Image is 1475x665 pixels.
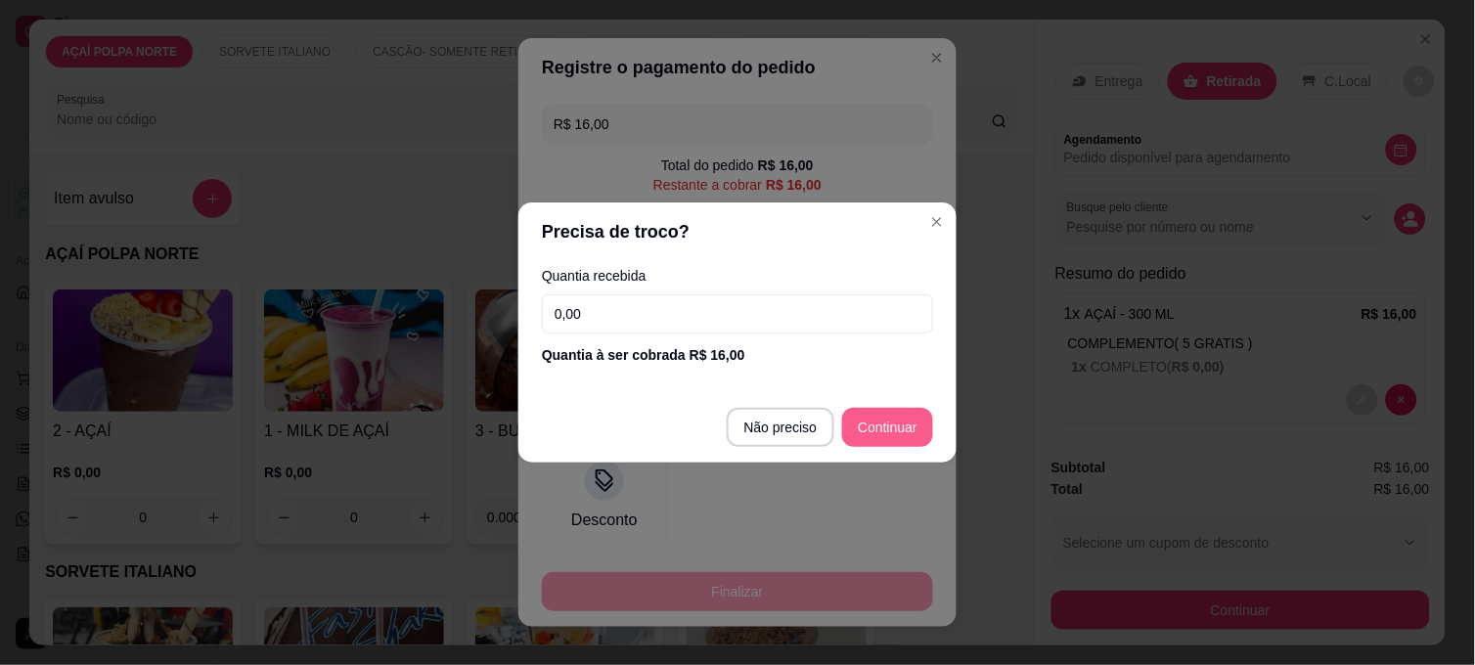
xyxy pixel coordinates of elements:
[921,206,953,238] button: Close
[842,408,933,447] button: Continuar
[727,408,835,447] button: Não preciso
[542,269,933,283] label: Quantia recebida
[518,202,957,261] header: Precisa de troco?
[542,345,933,365] div: Quantia à ser cobrada R$ 16,00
